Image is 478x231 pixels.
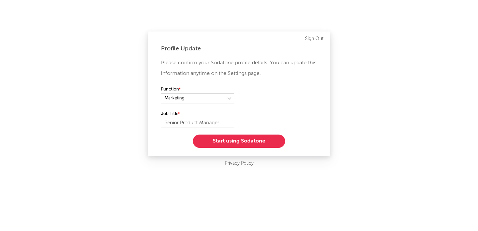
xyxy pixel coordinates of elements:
p: Please confirm your Sodatone profile details. You can update this information anytime on the Sett... [161,58,317,79]
button: Start using Sodatone [193,135,285,148]
label: Job Title [161,110,234,118]
a: Sign Out [305,35,324,43]
label: Function [161,86,234,93]
div: Profile Update [161,45,317,53]
a: Privacy Policy [225,159,254,168]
